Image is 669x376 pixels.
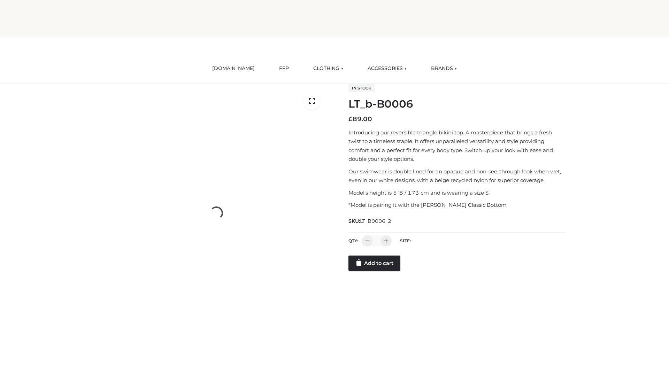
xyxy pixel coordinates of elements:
a: [DOMAIN_NAME] [207,61,260,76]
bdi: 89.00 [348,115,372,123]
a: BRANDS [426,61,462,76]
p: Introducing our reversible triangle bikini top. A masterpiece that brings a fresh twist to a time... [348,128,566,164]
p: Our swimwear is double lined for an opaque and non-see-through look when wet, even in our white d... [348,167,566,185]
a: ACCESSORIES [362,61,412,76]
p: Model’s height is 5 ‘8 / 173 cm and is wearing a size S. [348,188,566,197]
span: SKU: [348,217,392,225]
h1: LT_b-B0006 [348,98,566,110]
span: £ [348,115,353,123]
a: Add to cart [348,256,400,271]
label: Size: [400,238,411,243]
a: CLOTHING [308,61,348,76]
span: LT_B0006_2 [360,218,391,224]
label: QTY: [348,238,358,243]
span: In stock [348,84,375,92]
p: *Model is pairing it with the [PERSON_NAME] Classic Bottom [348,201,566,210]
a: FFP [274,61,294,76]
